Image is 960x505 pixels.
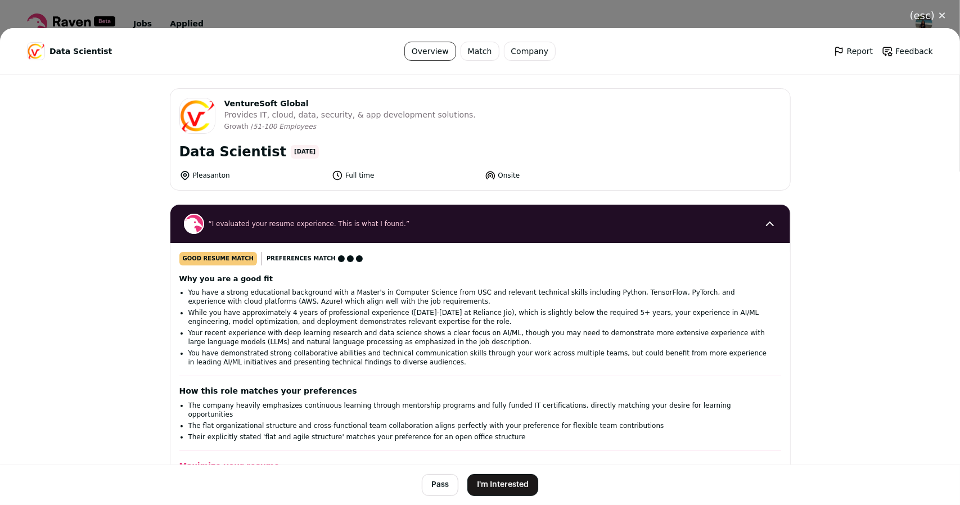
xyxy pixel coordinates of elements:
button: Close modal [896,3,960,28]
li: The company heavily emphasizes continuous learning through mentorship programs and fully funded I... [188,401,772,419]
button: I'm Interested [467,474,538,496]
li: Pleasanton [179,170,326,181]
li: Full time [332,170,478,181]
button: Pass [422,474,458,496]
h1: Data Scientist [179,143,287,161]
li: You have a strong educational background with a Master's in Computer Science from USC and relevan... [188,288,772,306]
a: Report [833,46,873,57]
span: “I evaluated your resume experience. This is what I found.” [209,219,752,228]
li: / [251,123,316,131]
li: Your recent experience with deep learning research and data science shows a clear focus on AI/ML,... [188,328,772,346]
span: Data Scientist [49,46,112,57]
div: good resume match [179,252,258,265]
span: [DATE] [291,145,319,159]
a: Match [461,42,499,61]
img: 269add8b32438ae03d69252a3889df694fa2d665061df524684440a6dae649ac [180,98,215,133]
li: The flat organizational structure and cross-functional team collaboration aligns perfectly with y... [188,421,772,430]
a: Feedback [882,46,933,57]
li: Their explicitly stated 'flat and agile structure' matches your preference for an open office str... [188,432,772,441]
li: While you have approximately 4 years of professional experience ([DATE]-[DATE] at Reliance Jio), ... [188,308,772,326]
span: VentureSoft Global [224,98,476,109]
h2: How this role matches your preferences [179,385,781,396]
a: Company [504,42,556,61]
span: Provides IT, cloud, data, security, & app development solutions. [224,109,476,120]
h2: Why you are a good fit [179,274,781,283]
span: Preferences match [267,253,336,264]
h2: Maximize your resume [179,460,781,471]
img: 269add8b32438ae03d69252a3889df694fa2d665061df524684440a6dae649ac [28,43,44,60]
li: You have demonstrated strong collaborative abilities and technical communication skills through y... [188,349,772,367]
a: Overview [404,42,456,61]
span: 51-100 Employees [253,123,316,130]
li: Growth [224,123,251,131]
li: Onsite [485,170,631,181]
